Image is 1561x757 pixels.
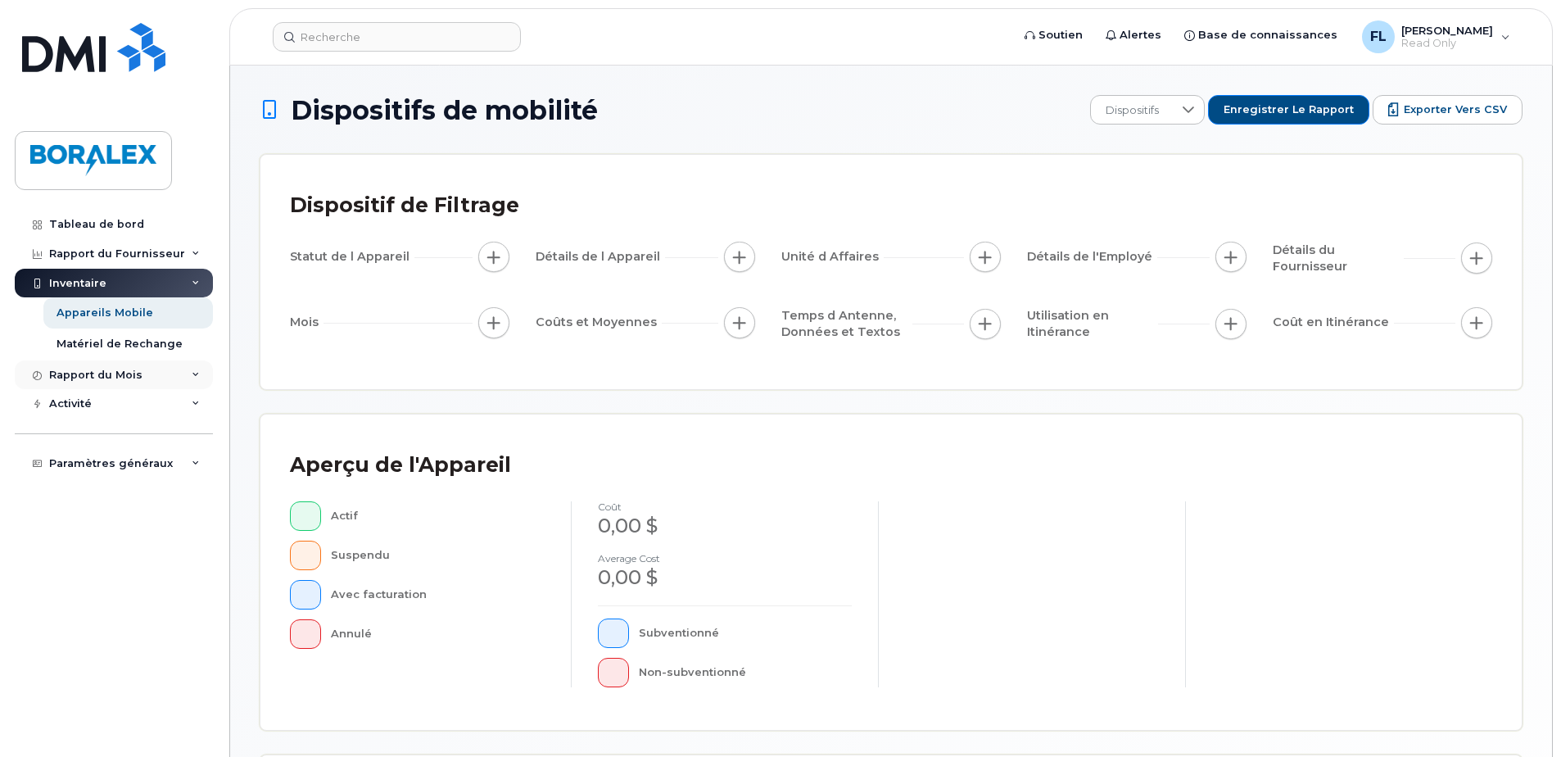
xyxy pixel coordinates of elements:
span: Unité d Affaires [781,248,884,265]
span: Exporter vers CSV [1404,102,1507,117]
span: Coût en Itinérance [1273,314,1394,331]
span: Utilisation en Itinérance [1027,307,1158,341]
div: Aperçu de l'Appareil [290,444,511,487]
div: Subventionné [639,619,853,648]
span: Mois [290,314,324,331]
span: Détails de l'Employé [1027,248,1157,265]
span: Dispositifs de mobilité [291,96,598,125]
span: Détails du Fournisseur [1273,242,1404,275]
button: Exporter vers CSV [1373,95,1523,125]
span: Coûts et Moyennes [536,314,662,331]
div: Avec facturation [331,580,545,610]
span: Enregistrer le rapport [1224,102,1354,117]
div: Suspendu [331,541,545,570]
span: Temps d Antenne, Données et Textos [781,307,912,341]
div: Actif [331,501,545,531]
div: Annulé [331,619,545,649]
h4: Average cost [598,553,852,564]
span: Dispositifs [1091,96,1174,125]
button: Enregistrer le rapport [1208,95,1369,125]
div: Dispositif de Filtrage [290,184,519,227]
div: 0,00 $ [598,512,852,540]
div: Non-subventionné [639,658,853,687]
span: Statut de l Appareil [290,248,414,265]
div: 0,00 $ [598,564,852,592]
span: Détails de l Appareil [536,248,665,265]
h4: coût [598,501,852,512]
